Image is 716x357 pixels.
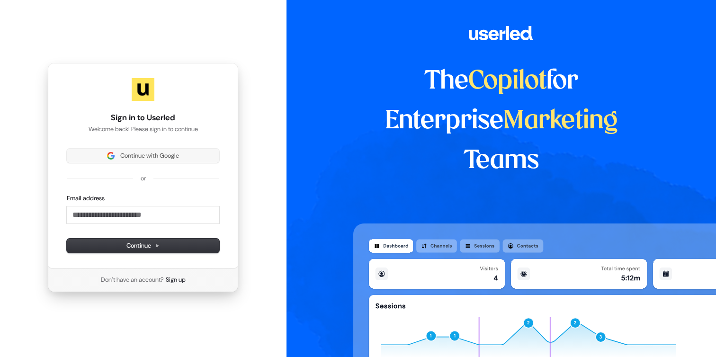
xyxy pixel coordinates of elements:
a: Sign up [166,276,186,284]
p: or [141,174,146,183]
button: Sign in with GoogleContinue with Google [67,149,219,163]
button: Continue [67,239,219,253]
img: Userled [132,78,154,101]
img: Sign in with Google [107,152,115,160]
span: Continue with Google [120,152,179,160]
span: Copilot [468,69,546,94]
label: Email address [67,194,105,203]
span: Don’t have an account? [101,276,164,284]
p: Welcome back! Please sign in to continue [67,125,219,134]
span: Continue [126,241,160,250]
span: Marketing [503,109,618,134]
h1: The for Enterprise Teams [353,62,649,181]
h1: Sign in to Userled [67,112,219,124]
